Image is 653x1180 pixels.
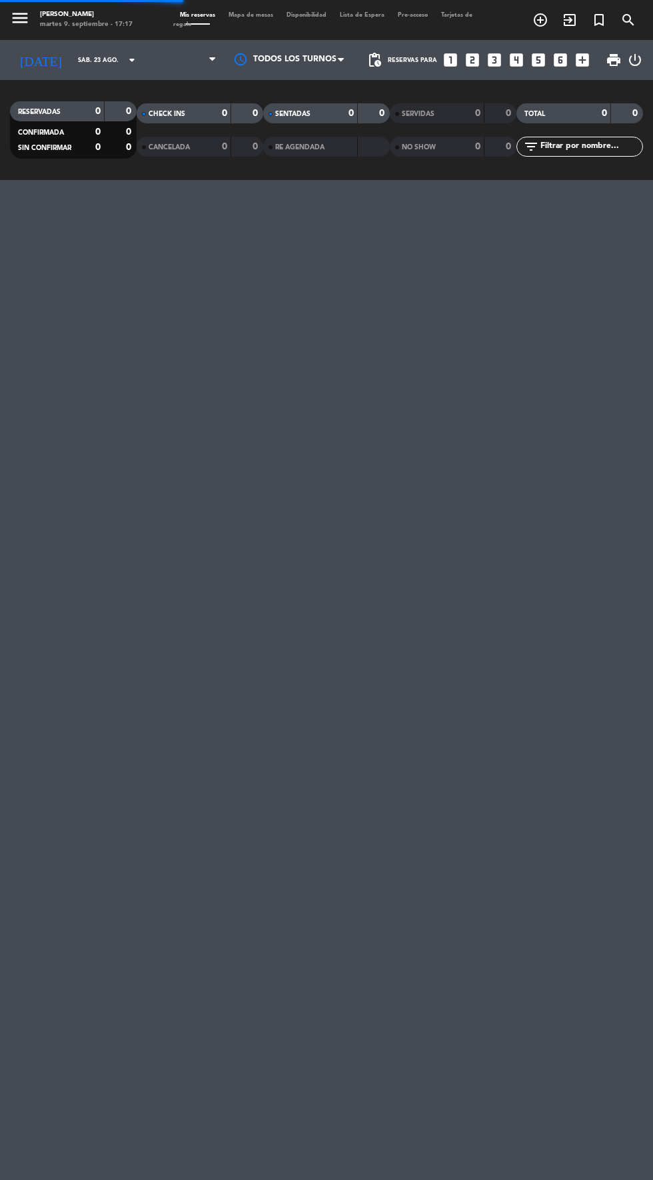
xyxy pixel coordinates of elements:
[126,107,134,116] strong: 0
[10,47,71,73] i: [DATE]
[506,109,514,118] strong: 0
[126,127,134,137] strong: 0
[10,8,30,28] i: menu
[253,109,261,118] strong: 0
[391,12,434,18] span: Pre-acceso
[402,111,434,117] span: SERVIDAS
[333,12,391,18] span: Lista de Espera
[40,20,133,30] div: martes 9. septiembre - 17:17
[95,127,101,137] strong: 0
[632,109,640,118] strong: 0
[620,12,636,28] i: search
[464,51,481,69] i: looks_two
[348,109,354,118] strong: 0
[173,12,222,18] span: Mis reservas
[552,51,569,69] i: looks_6
[506,142,514,151] strong: 0
[149,144,190,151] span: CANCELADA
[40,10,133,20] div: [PERSON_NAME]
[18,109,61,115] span: RESERVADAS
[126,143,134,152] strong: 0
[379,109,387,118] strong: 0
[222,12,280,18] span: Mapa de mesas
[591,12,607,28] i: turned_in_not
[95,107,101,116] strong: 0
[602,109,607,118] strong: 0
[402,144,436,151] span: NO SHOW
[388,57,437,64] span: Reservas para
[627,52,643,68] i: power_settings_new
[10,8,30,31] button: menu
[530,51,547,69] i: looks_5
[149,111,185,117] span: CHECK INS
[508,51,525,69] i: looks_4
[222,142,227,151] strong: 0
[532,12,548,28] i: add_circle_outline
[486,51,503,69] i: looks_3
[475,109,480,118] strong: 0
[606,52,622,68] span: print
[366,52,382,68] span: pending_actions
[539,139,642,154] input: Filtrar por nombre...
[562,12,578,28] i: exit_to_app
[280,12,333,18] span: Disponibilidad
[442,51,459,69] i: looks_one
[524,111,545,117] span: TOTAL
[18,129,64,136] span: CONFIRMADA
[253,142,261,151] strong: 0
[574,51,591,69] i: add_box
[95,143,101,152] strong: 0
[124,52,140,68] i: arrow_drop_down
[18,145,71,151] span: SIN CONFIRMAR
[275,144,325,151] span: RE AGENDADA
[275,111,311,117] span: SENTADAS
[523,139,539,155] i: filter_list
[627,40,643,80] div: LOG OUT
[222,109,227,118] strong: 0
[475,142,480,151] strong: 0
